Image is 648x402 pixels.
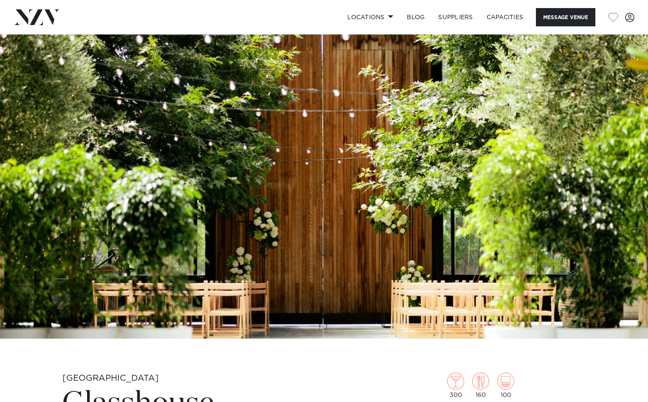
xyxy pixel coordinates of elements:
[447,373,464,390] img: cocktail.png
[472,373,489,398] div: 160
[472,373,489,390] img: dining.png
[341,8,400,26] a: Locations
[497,373,514,398] div: 100
[62,374,159,382] small: [GEOGRAPHIC_DATA]
[536,8,595,26] button: Message Venue
[480,8,530,26] a: Capacities
[497,373,514,390] img: theatre.png
[14,9,60,25] img: nzv-logo.png
[400,8,431,26] a: BLOG
[447,373,464,398] div: 300
[431,8,479,26] a: SUPPLIERS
